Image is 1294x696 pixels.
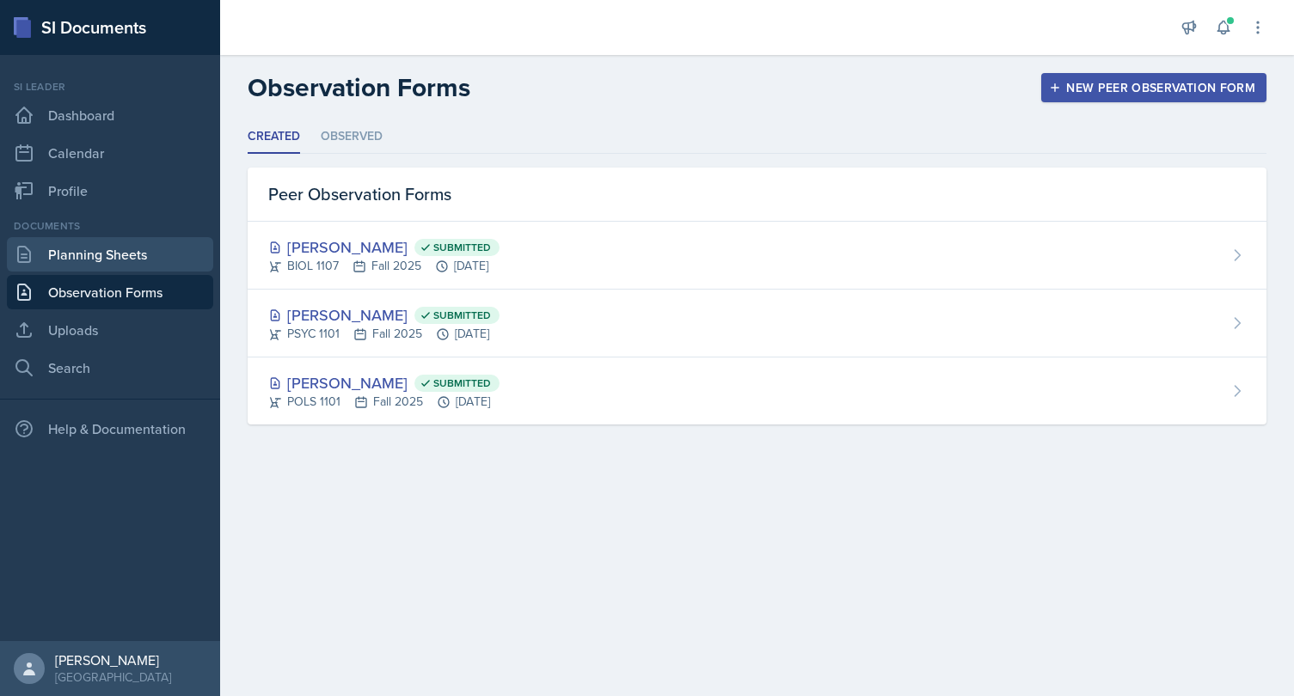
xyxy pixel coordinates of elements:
[248,168,1266,222] div: Peer Observation Forms
[7,351,213,385] a: Search
[268,303,500,327] div: [PERSON_NAME]
[1041,73,1266,102] button: New Peer Observation Form
[268,325,500,343] div: PSYC 1101 Fall 2025 [DATE]
[248,222,1266,290] a: [PERSON_NAME] Submitted BIOL 1107Fall 2025[DATE]
[7,275,213,309] a: Observation Forms
[7,79,213,95] div: Si leader
[55,651,171,669] div: [PERSON_NAME]
[268,393,500,411] div: POLS 1101 Fall 2025 [DATE]
[321,120,383,154] li: Observed
[7,412,213,446] div: Help & Documentation
[7,218,213,234] div: Documents
[7,98,213,132] a: Dashboard
[268,371,500,394] div: [PERSON_NAME]
[248,290,1266,357] a: [PERSON_NAME] Submitted PSYC 1101Fall 2025[DATE]
[433,376,491,390] span: Submitted
[248,357,1266,424] a: [PERSON_NAME] Submitted POLS 1101Fall 2025[DATE]
[7,136,213,170] a: Calendar
[433,308,491,322] span: Submitted
[1052,81,1255,95] div: New Peer Observation Form
[268,235,500,259] div: [PERSON_NAME]
[7,237,213,272] a: Planning Sheets
[7,174,213,208] a: Profile
[7,313,213,347] a: Uploads
[433,241,491,254] span: Submitted
[248,120,300,154] li: Created
[248,72,470,103] h2: Observation Forms
[55,669,171,686] div: [GEOGRAPHIC_DATA]
[268,257,500,275] div: BIOL 1107 Fall 2025 [DATE]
